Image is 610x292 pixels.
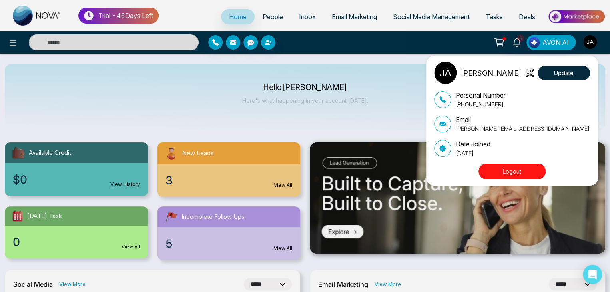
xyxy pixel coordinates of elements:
[583,265,602,284] div: Open Intercom Messenger
[456,100,506,108] p: [PHONE_NUMBER]
[478,164,546,179] button: Logout
[460,68,521,78] p: [PERSON_NAME]
[456,90,506,100] p: Personal Number
[538,66,590,80] button: Update
[456,139,490,149] p: Date Joined
[456,115,590,124] p: Email
[456,124,590,133] p: [PERSON_NAME][EMAIL_ADDRESS][DOMAIN_NAME]
[456,149,490,157] p: [DATE]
